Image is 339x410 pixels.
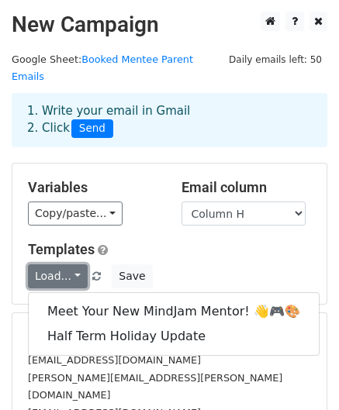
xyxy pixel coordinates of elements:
a: Booked Mentee Parent Emails [12,53,193,83]
iframe: Chat Widget [261,336,339,410]
h5: Variables [28,179,158,196]
small: Google Sheet: [12,53,193,83]
a: Meet Your New MindJam Mentor! 👋🎮🎨 [29,299,319,324]
a: Copy/paste... [28,202,123,226]
small: [PERSON_NAME][EMAIL_ADDRESS][PERSON_NAME][DOMAIN_NAME] [28,372,282,401]
small: [EMAIL_ADDRESS][DOMAIN_NAME] [28,354,201,366]
span: Send [71,119,113,138]
a: Daily emails left: 50 [223,53,327,65]
a: Templates [28,241,95,257]
div: 1. Write your email in Gmail 2. Click [16,102,323,138]
a: Load... [28,264,88,288]
button: Save [112,264,152,288]
a: Half Term Holiday Update [29,324,319,349]
span: Daily emails left: 50 [223,51,327,68]
h5: Email column [182,179,312,196]
h2: New Campaign [12,12,327,38]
